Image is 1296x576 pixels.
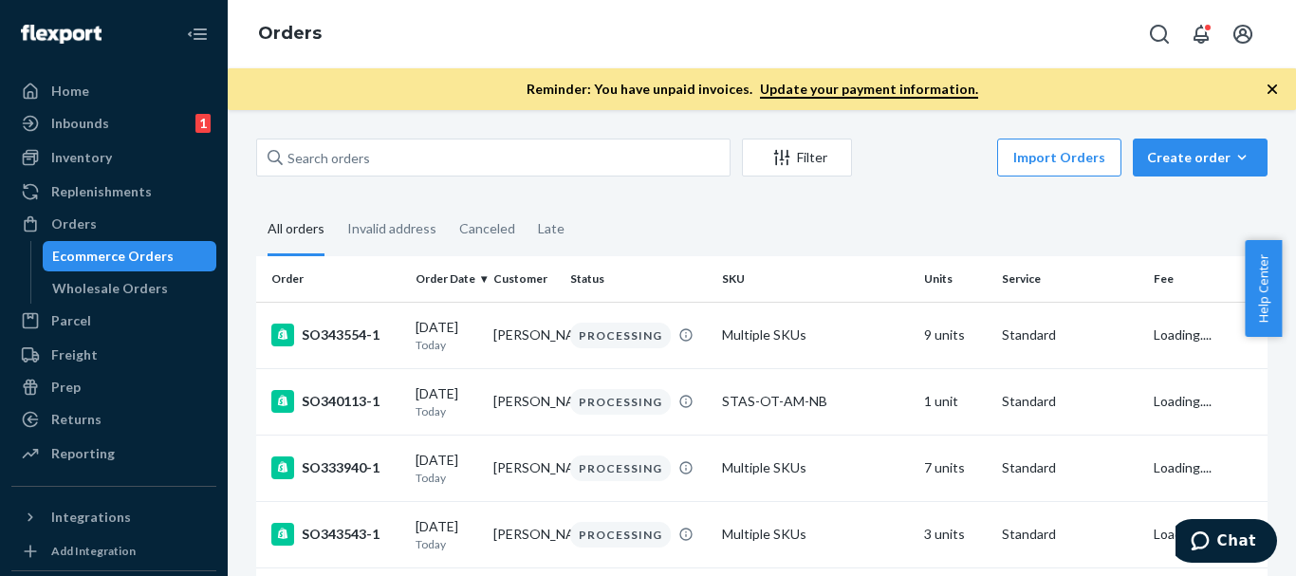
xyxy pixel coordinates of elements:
th: SKU [714,256,916,302]
th: Order [256,256,408,302]
button: Open account menu [1224,15,1262,53]
div: Integrations [51,508,131,527]
button: Help Center [1245,240,1282,337]
iframe: Opens a widget where you can chat to one of our agents [1176,519,1277,567]
div: Canceled [459,204,515,253]
td: Loading.... [1146,501,1268,567]
button: Filter [742,139,852,177]
p: Today [416,470,478,486]
th: Service [994,256,1146,302]
button: Integrations [11,502,216,532]
td: 3 units [916,501,994,567]
div: SO343554-1 [271,324,400,346]
div: Wholesale Orders [52,279,168,298]
div: PROCESSING [570,522,671,548]
td: Multiple SKUs [714,302,916,368]
div: Customer [493,270,556,287]
a: Prep [11,372,216,402]
div: PROCESSING [570,455,671,481]
a: Reporting [11,438,216,469]
button: Open Search Box [1140,15,1178,53]
a: Update your payment information. [760,81,978,99]
p: Today [416,536,478,552]
ol: breadcrumbs [243,7,337,62]
button: Close Navigation [178,15,216,53]
a: Wholesale Orders [43,273,217,304]
a: Home [11,76,216,106]
td: [PERSON_NAME] [486,302,564,368]
div: Freight [51,345,98,364]
div: Replenishments [51,182,152,201]
div: All orders [268,204,324,256]
a: Inbounds1 [11,108,216,139]
td: Loading.... [1146,368,1268,435]
div: Late [538,204,565,253]
p: Standard [1002,392,1139,411]
div: Create order [1147,148,1253,167]
div: PROCESSING [570,323,671,348]
div: Inventory [51,148,112,167]
a: Ecommerce Orders [43,241,217,271]
a: Inventory [11,142,216,173]
div: Add Integration [51,543,136,559]
a: Add Integration [11,540,216,563]
a: Orders [258,23,322,44]
th: Order Date [408,256,486,302]
div: Prep [51,378,81,397]
div: [DATE] [416,451,478,486]
a: Freight [11,340,216,370]
a: Returns [11,404,216,435]
img: Flexport logo [21,25,102,44]
input: Search orders [256,139,731,177]
div: SO343543-1 [271,523,400,546]
a: Parcel [11,306,216,336]
div: Orders [51,214,97,233]
td: [PERSON_NAME] [486,435,564,501]
td: 9 units [916,302,994,368]
p: Today [416,337,478,353]
p: Standard [1002,458,1139,477]
button: Open notifications [1182,15,1220,53]
p: Reminder: You have unpaid invoices. [527,80,978,99]
div: Parcel [51,311,91,330]
th: Status [563,256,714,302]
td: [PERSON_NAME] [486,368,564,435]
a: Replenishments [11,177,216,207]
td: 1 unit [916,368,994,435]
div: Reporting [51,444,115,463]
td: Loading.... [1146,435,1268,501]
div: SO333940-1 [271,456,400,479]
div: Invalid address [347,204,436,253]
button: Create order [1133,139,1268,177]
div: Ecommerce Orders [52,247,174,266]
td: Multiple SKUs [714,435,916,501]
div: Home [51,82,89,101]
a: Orders [11,209,216,239]
div: 1 [195,114,211,133]
td: Loading.... [1146,302,1268,368]
div: Inbounds [51,114,109,133]
button: Import Orders [997,139,1121,177]
div: [DATE] [416,318,478,353]
div: PROCESSING [570,389,671,415]
th: Units [916,256,994,302]
p: Standard [1002,525,1139,544]
div: [DATE] [416,384,478,419]
p: Standard [1002,325,1139,344]
td: [PERSON_NAME] [486,501,564,567]
div: Filter [743,148,851,167]
div: [DATE] [416,517,478,552]
td: 7 units [916,435,994,501]
div: STAS-OT-AM-NB [722,392,909,411]
div: Returns [51,410,102,429]
p: Today [416,403,478,419]
td: Multiple SKUs [714,501,916,567]
div: SO340113-1 [271,390,400,413]
th: Fee [1146,256,1268,302]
